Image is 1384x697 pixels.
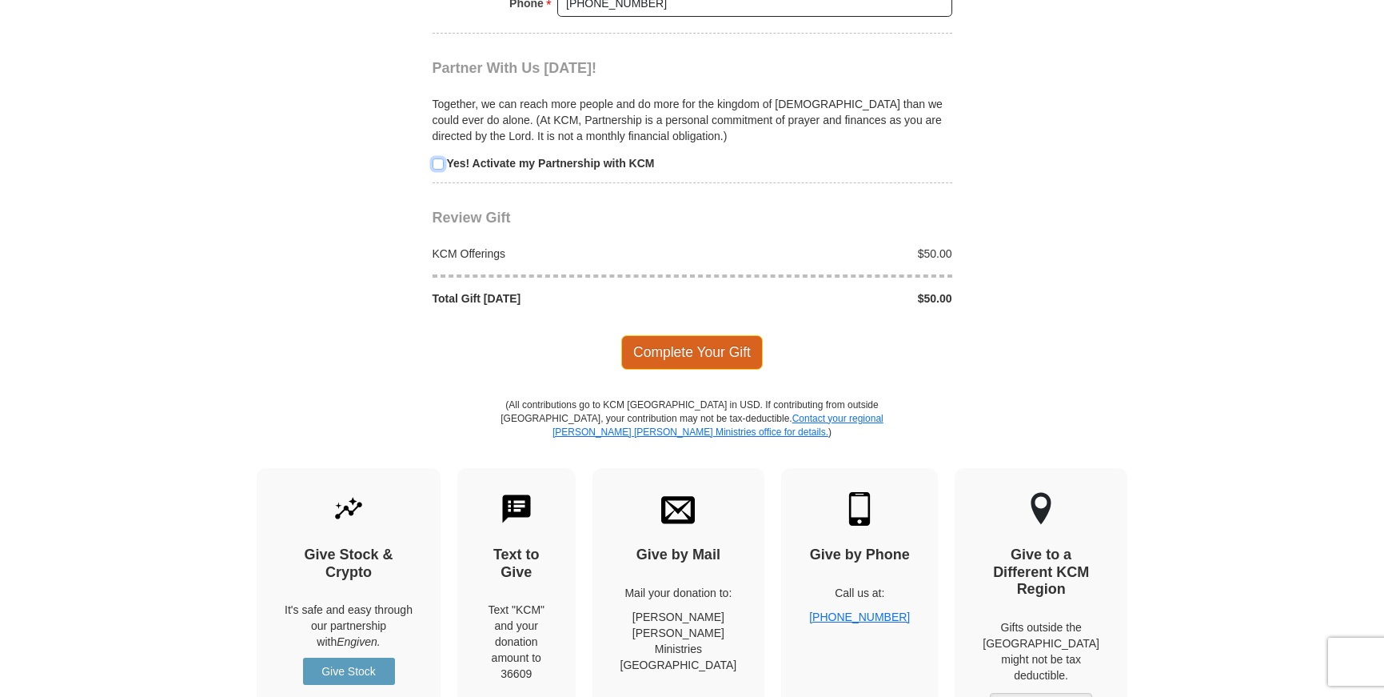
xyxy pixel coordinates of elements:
p: Gifts outside the [GEOGRAPHIC_DATA] might not be tax deductible. [983,619,1099,683]
p: It's safe and easy through our partnership with [285,602,413,650]
img: give-by-stock.svg [332,492,365,526]
a: [PHONE_NUMBER] [809,611,910,623]
div: Text "KCM" and your donation amount to 36609 [485,602,548,682]
div: $50.00 [692,246,961,262]
div: Total Gift [DATE] [424,290,692,306]
img: text-to-give.svg [500,492,533,526]
img: envelope.svg [661,492,695,526]
div: $50.00 [692,290,961,306]
i: Engiven. [337,635,380,648]
span: Review Gift [433,210,511,226]
p: Call us at: [809,585,910,601]
img: other-region [1030,492,1052,526]
h4: Give to a Different KCM Region [983,547,1099,599]
p: Together, we can reach more people and do more for the kingdom of [DEMOGRAPHIC_DATA] than we coul... [433,96,952,144]
a: Give Stock [303,658,395,685]
strong: Yes! Activate my Partnership with KCM [446,157,654,170]
p: Mail your donation to: [620,585,737,601]
span: Complete Your Gift [621,335,763,369]
img: mobile.svg [843,492,876,526]
div: KCM Offerings [424,246,692,262]
h4: Give by Mail [620,547,737,564]
h4: Give Stock & Crypto [285,547,413,581]
a: Contact your regional [PERSON_NAME] [PERSON_NAME] Ministries office for details. [552,413,883,438]
h4: Give by Phone [809,547,910,564]
h4: Text to Give [485,547,548,581]
p: [PERSON_NAME] [PERSON_NAME] Ministries [GEOGRAPHIC_DATA] [620,609,737,673]
span: Partner With Us [DATE]! [433,60,597,76]
p: (All contributions go to KCM [GEOGRAPHIC_DATA] in USD. If contributing from outside [GEOGRAPHIC_D... [501,399,884,468]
